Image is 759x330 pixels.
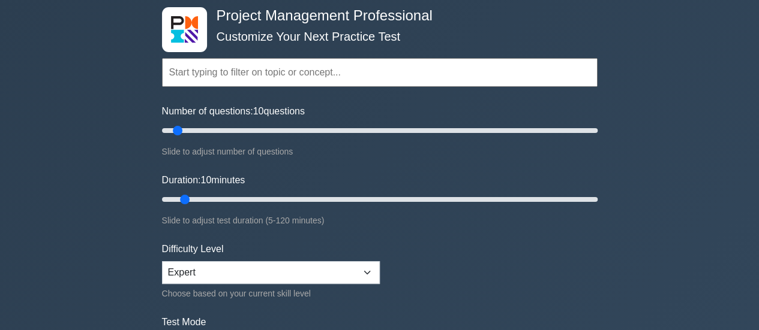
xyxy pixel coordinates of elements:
[162,144,598,159] div: Slide to adjust number of questions
[253,106,264,116] span: 10
[162,315,598,329] label: Test Mode
[200,175,211,185] span: 10
[162,242,224,256] label: Difficulty Level
[162,286,380,301] div: Choose based on your current skill level
[162,213,598,228] div: Slide to adjust test duration (5-120 minutes)
[162,173,245,187] label: Duration: minutes
[212,7,539,25] h4: Project Management Professional
[162,104,305,119] label: Number of questions: questions
[162,58,598,87] input: Start typing to filter on topic or concept...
